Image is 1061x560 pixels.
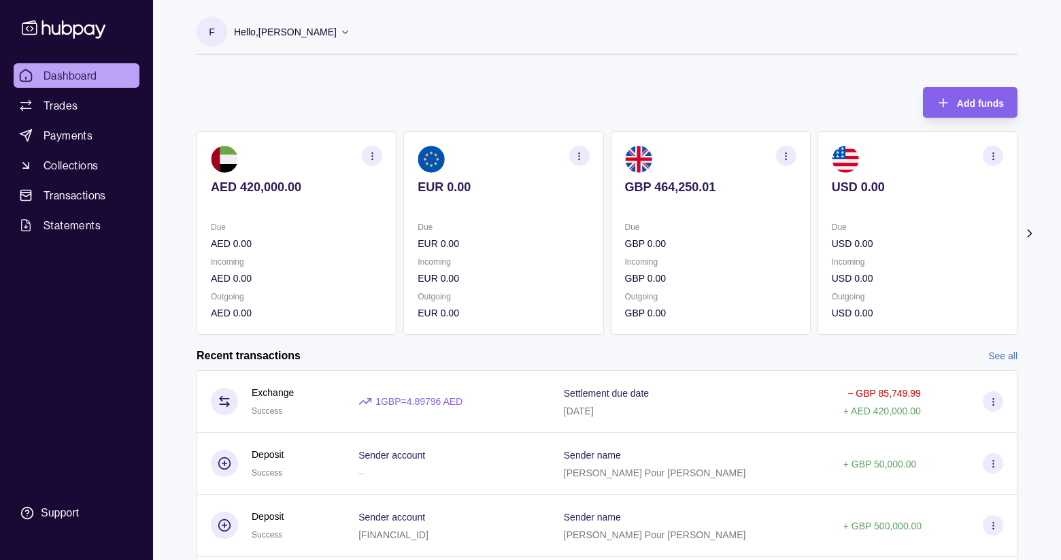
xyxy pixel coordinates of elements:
p: Outgoing [418,289,589,304]
p: Exchange [252,385,294,400]
img: ae [211,146,238,173]
p: Outgoing [832,289,1003,304]
p: – [358,467,364,478]
p: Outgoing [211,289,382,304]
p: AED 0.00 [211,306,382,320]
a: Collections [14,153,139,178]
a: Dashboard [14,63,139,88]
p: F [209,24,215,39]
p: Sender account [358,450,425,461]
p: Deposit [252,447,284,462]
a: Support [14,499,139,527]
p: EUR 0.00 [418,236,589,251]
span: Add funds [957,98,1004,109]
p: Incoming [418,254,589,269]
p: + AED 420,000.00 [843,406,921,416]
p: USD 0.00 [832,306,1003,320]
p: USD 0.00 [832,180,1003,195]
p: Deposit [252,509,284,524]
p: + GBP 500,000.00 [843,521,922,531]
p: Settlement due date [564,388,649,399]
p: Sender name [564,450,621,461]
div: Support [41,506,79,521]
p: EUR 0.00 [418,306,589,320]
p: EUR 0.00 [418,180,589,195]
p: Sender account [358,512,425,523]
p: Incoming [211,254,382,269]
p: + GBP 50,000.00 [843,459,917,470]
p: GBP 0.00 [625,236,796,251]
p: Due [418,220,589,235]
p: [PERSON_NAME] Pour [PERSON_NAME] [564,529,746,540]
p: − GBP 85,749.99 [847,388,921,399]
span: Dashboard [44,67,97,84]
img: gb [625,146,652,173]
a: See all [988,348,1017,363]
p: USD 0.00 [832,236,1003,251]
p: Due [832,220,1003,235]
p: Incoming [625,254,796,269]
a: Trades [14,93,139,118]
img: us [832,146,859,173]
p: EUR 0.00 [418,271,589,286]
p: GBP 0.00 [625,306,796,320]
a: Statements [14,213,139,237]
span: Statements [44,217,101,233]
p: 1 GBP = 4.89796 AED [375,394,462,409]
span: Trades [44,97,78,114]
img: eu [418,146,445,173]
span: Payments [44,127,92,144]
p: Hello, [PERSON_NAME] [234,24,337,39]
p: AED 420,000.00 [211,180,382,195]
p: [DATE] [564,406,594,416]
p: AED 0.00 [211,271,382,286]
h2: Recent transactions [197,348,301,363]
p: [FINANCIAL_ID] [358,529,428,540]
span: Success [252,406,282,416]
a: Payments [14,123,139,148]
p: GBP 0.00 [625,271,796,286]
span: Success [252,468,282,478]
p: AED 0.00 [211,236,382,251]
span: Collections [44,157,98,174]
p: [PERSON_NAME] Pour [PERSON_NAME] [564,467,746,478]
span: Transactions [44,187,106,203]
button: Add funds [923,87,1017,118]
p: USD 0.00 [832,271,1003,286]
p: Due [625,220,796,235]
span: Success [252,530,282,540]
p: Due [211,220,382,235]
p: Incoming [832,254,1003,269]
a: Transactions [14,183,139,208]
p: Outgoing [625,289,796,304]
p: Sender name [564,512,621,523]
p: GBP 464,250.01 [625,180,796,195]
